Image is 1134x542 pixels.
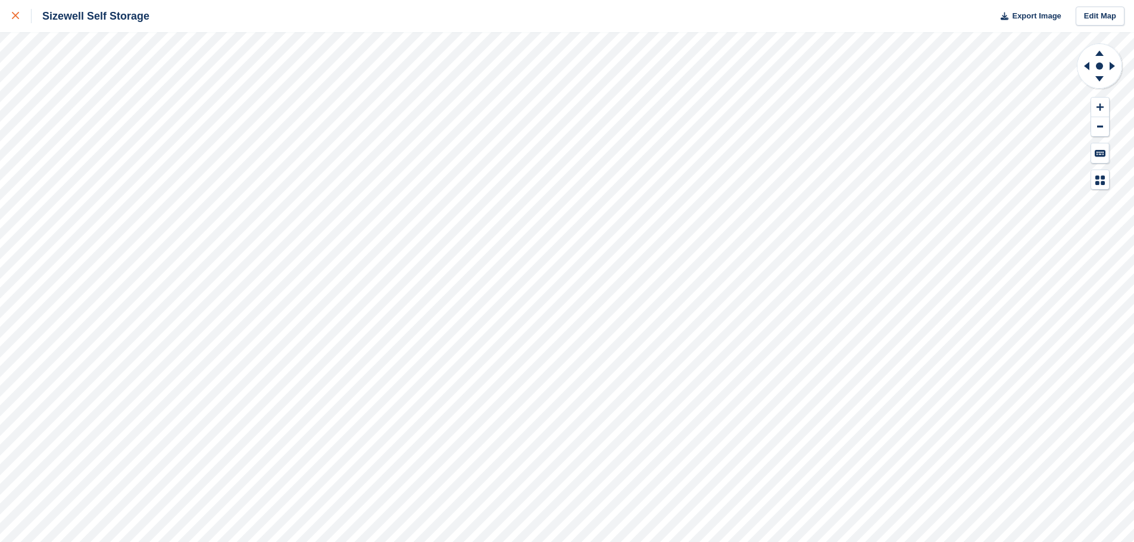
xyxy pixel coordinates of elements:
[32,9,149,23] div: Sizewell Self Storage
[994,7,1061,26] button: Export Image
[1091,170,1109,190] button: Map Legend
[1076,7,1124,26] a: Edit Map
[1091,143,1109,163] button: Keyboard Shortcuts
[1091,117,1109,137] button: Zoom Out
[1012,10,1061,22] span: Export Image
[1091,98,1109,117] button: Zoom In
